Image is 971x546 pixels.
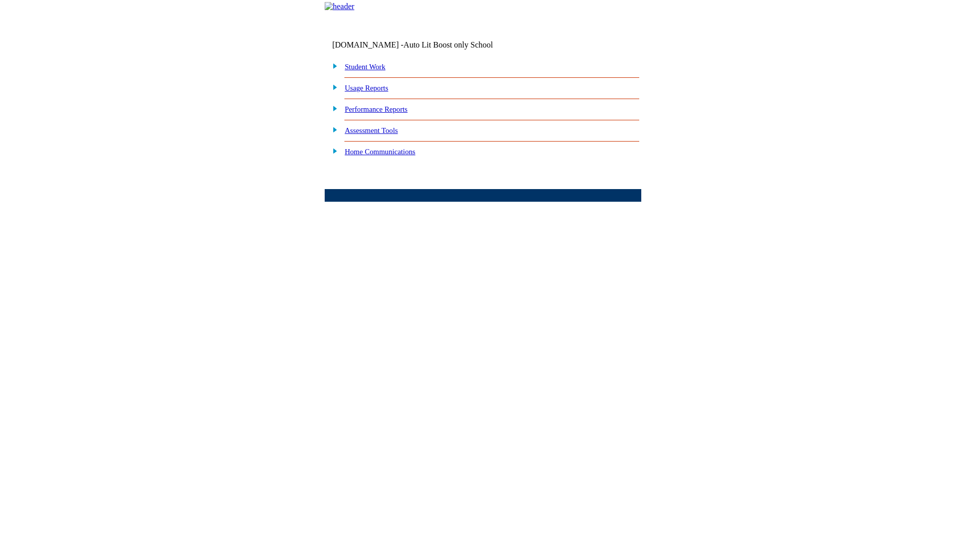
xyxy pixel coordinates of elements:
[345,84,388,92] a: Usage Reports
[345,63,385,71] a: Student Work
[325,2,355,11] img: header
[345,126,398,134] a: Assessment Tools
[327,61,338,70] img: plus.gif
[332,40,518,50] td: [DOMAIN_NAME] -
[327,146,338,155] img: plus.gif
[327,125,338,134] img: plus.gif
[404,40,493,49] nobr: Auto Lit Boost only School
[327,82,338,92] img: plus.gif
[327,104,338,113] img: plus.gif
[345,148,416,156] a: Home Communications
[345,105,408,113] a: Performance Reports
